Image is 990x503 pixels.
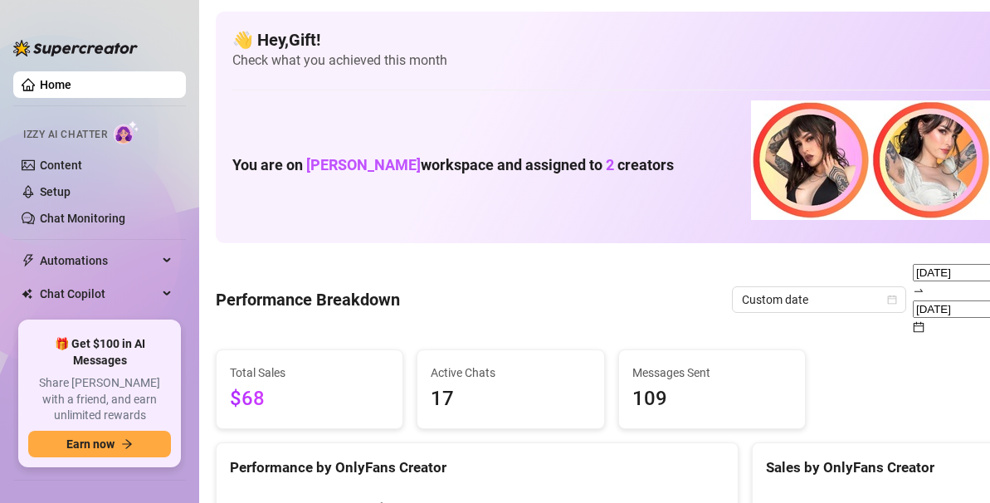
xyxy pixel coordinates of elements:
span: 🎁 Get $100 in AI Messages [28,336,171,369]
a: Setup [40,185,71,198]
span: Share [PERSON_NAME] with a friend, and earn unlimited rewards [28,375,171,424]
span: calendar [887,295,897,305]
span: 109 [632,383,792,415]
span: Automations [40,247,158,274]
img: logo-BBDzfeDw.svg [13,40,138,56]
h1: You are on workspace and assigned to creators [232,156,674,174]
img: Chat Copilot [22,288,32,300]
img: Holly [751,100,871,220]
span: Custom date [742,287,896,312]
span: Earn now [66,437,115,451]
span: $68 [230,383,389,415]
span: 2 [606,156,614,173]
span: Chat Copilot [40,281,158,307]
a: Content [40,159,82,172]
span: Active Chats [431,364,590,382]
span: Total Sales [230,364,389,382]
button: Earn nowarrow-right [28,431,171,457]
h4: Performance Breakdown [216,288,400,311]
span: 17 [431,383,590,415]
span: arrow-right [121,438,133,450]
img: AI Chatter [114,120,139,144]
span: [PERSON_NAME] [306,156,421,173]
span: swap-right [913,285,924,296]
span: calendar [913,321,924,333]
img: 𝖍𝖔𝖑𝖑𝖞 [871,100,990,220]
a: Home [40,78,71,91]
div: Performance by OnlyFans Creator [230,457,724,479]
span: Izzy AI Chatter [23,127,107,143]
span: to [913,284,924,297]
a: Chat Monitoring [40,212,125,225]
span: Messages Sent [632,364,792,382]
h4: 👋 Hey, Gift ! [232,28,990,51]
span: Check what you achieved this month [232,51,990,70]
span: thunderbolt [22,254,35,267]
